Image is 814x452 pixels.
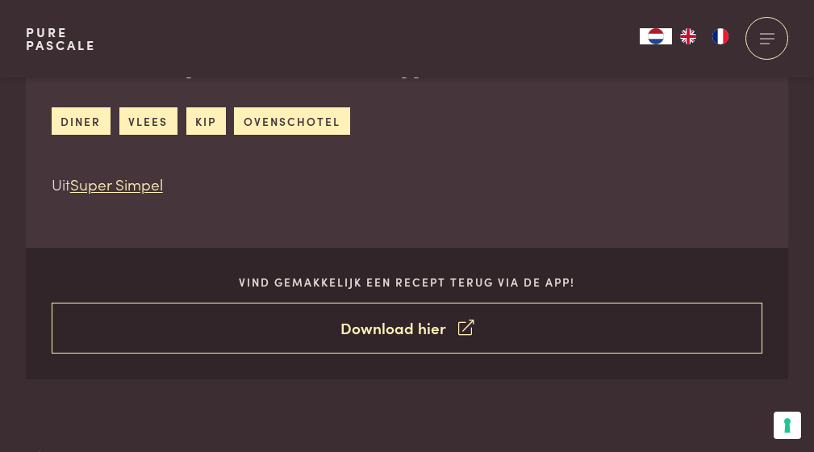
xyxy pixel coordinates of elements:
a: kip [186,107,226,134]
ul: Language list [672,28,737,44]
a: FR [704,28,737,44]
a: diner [52,107,111,134]
a: Super Simpel [70,173,163,195]
a: ovenschotel [234,107,349,134]
a: PurePascale [26,26,96,52]
aside: Language selected: Nederlands [640,28,737,44]
div: Language [640,28,672,44]
a: NL [640,28,672,44]
button: Uw voorkeuren voor toestemming voor trackingtechnologieën [774,412,801,439]
a: vlees [119,107,177,134]
a: Download hier [52,303,763,354]
a: EN [672,28,704,44]
p: Vind gemakkelijk een recept terug via de app! [52,274,763,291]
p: Uit [52,173,440,196]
